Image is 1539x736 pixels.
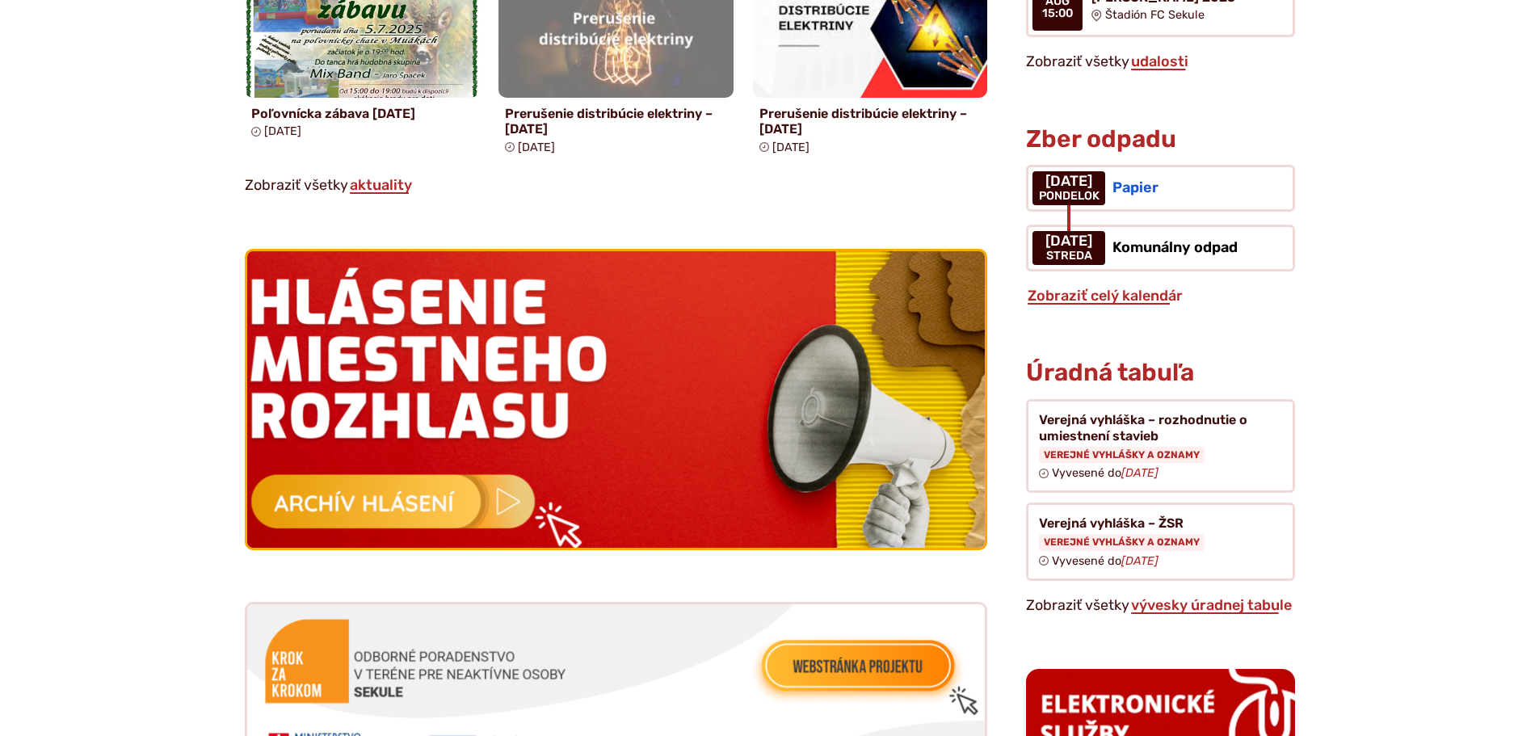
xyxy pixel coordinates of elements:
a: Zobraziť celú úradnú tabuľu [1129,596,1293,614]
p: Zobraziť všetky [1026,594,1294,618]
span: Papier [1112,179,1158,196]
a: Komunálny odpad [DATE] streda [1026,225,1294,271]
h3: Zber odpadu [1026,126,1294,153]
h4: Prerušenie distribúcie elektriny – [DATE] [759,106,982,137]
p: Zobraziť všetky [1026,50,1294,74]
a: Zobraziť všetky aktuality [348,176,414,194]
p: Zobraziť všetky [245,174,988,198]
span: [DATE] [1045,233,1092,250]
a: Verejná vyhláška – rozhodnutie o umiestnení stavieb Verejné vyhlášky a oznamy Vyvesené do[DATE] [1026,399,1294,493]
a: Papier [DATE] pondelok [1026,165,1294,212]
h4: Prerušenie distribúcie elektriny – [DATE] [505,106,727,137]
span: [DATE] [772,141,809,154]
span: [DATE] [264,124,301,138]
span: streda [1045,250,1092,263]
span: [DATE] [518,141,555,154]
span: [DATE] [1039,174,1100,190]
a: Zobraziť celý kalendár [1026,287,1184,305]
a: Verejná vyhláška – ŽSR Verejné vyhlášky a oznamy Vyvesené do[DATE] [1026,503,1294,581]
span: Komunálny odpad [1112,238,1238,256]
span: pondelok [1039,190,1100,203]
h3: Úradná tabuľa [1026,360,1194,386]
a: Zobraziť všetky udalosti [1129,53,1190,70]
h4: Poľovnícka zábava [DATE] [251,106,473,121]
